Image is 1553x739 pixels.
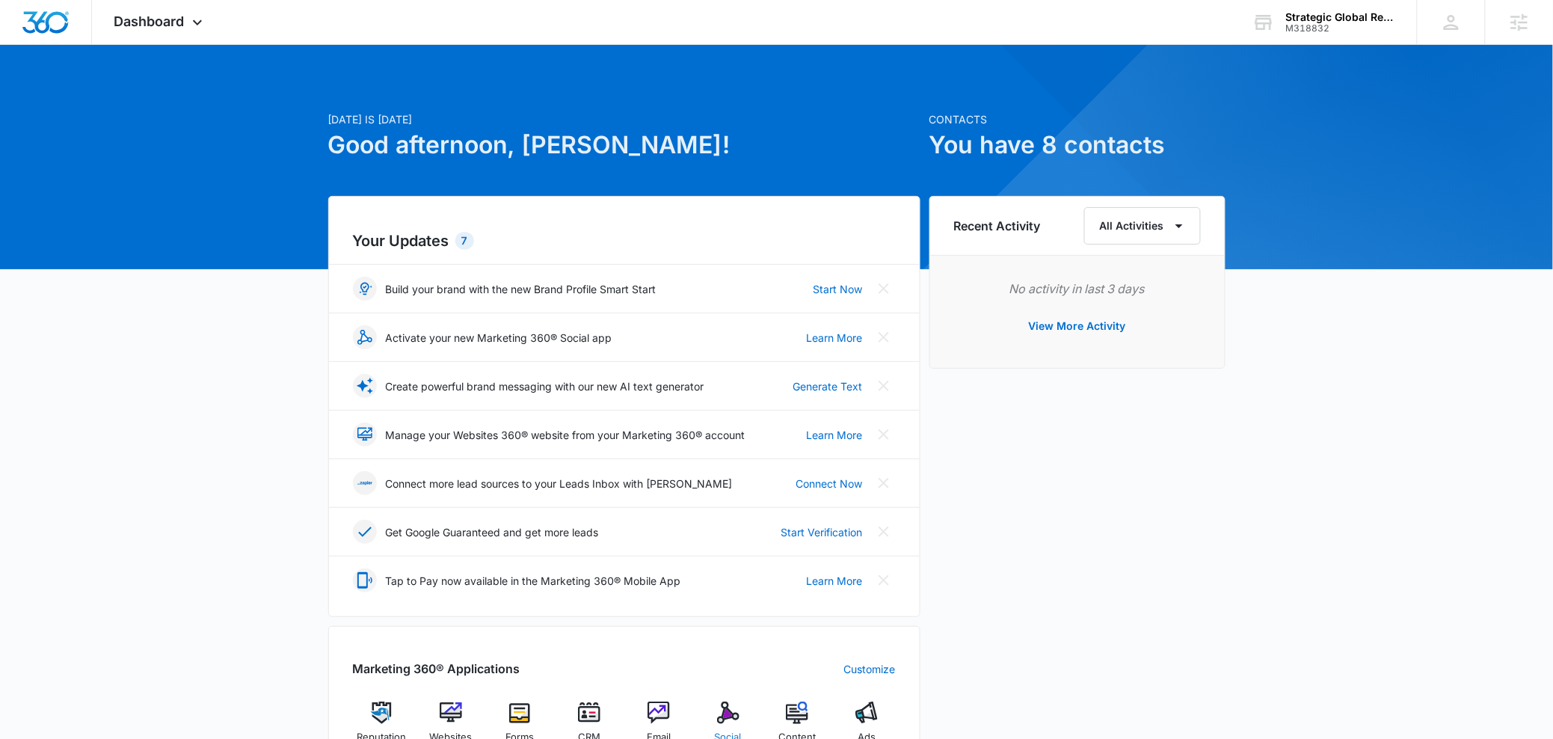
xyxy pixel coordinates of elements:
[872,568,896,592] button: Close
[954,280,1201,298] p: No activity in last 3 days
[386,427,745,443] p: Manage your Websites 360® website from your Marketing 360® account
[386,330,612,346] p: Activate your new Marketing 360® Social app
[328,111,920,127] p: [DATE] is [DATE]
[386,524,599,540] p: Get Google Guaranteed and get more leads
[793,378,863,394] a: Generate Text
[872,471,896,495] button: Close
[386,281,656,297] p: Build your brand with the new Brand Profile Smart Start
[929,111,1226,127] p: Contacts
[1286,23,1395,34] div: account id
[386,476,733,491] p: Connect more lead sources to your Leads Inbox with [PERSON_NAME]
[386,378,704,394] p: Create powerful brand messaging with our new AI text generator
[844,661,896,677] a: Customize
[872,277,896,301] button: Close
[796,476,863,491] a: Connect Now
[929,127,1226,163] h1: You have 8 contacts
[353,660,520,678] h2: Marketing 360® Applications
[781,524,863,540] a: Start Verification
[1084,207,1201,245] button: All Activities
[353,230,896,252] h2: Your Updates
[872,325,896,349] button: Close
[1286,11,1395,23] div: account name
[807,330,863,346] a: Learn More
[1014,308,1141,344] button: View More Activity
[814,281,863,297] a: Start Now
[872,520,896,544] button: Close
[807,573,863,589] a: Learn More
[807,427,863,443] a: Learn More
[455,232,474,250] div: 7
[954,217,1041,235] h6: Recent Activity
[386,573,681,589] p: Tap to Pay now available in the Marketing 360® Mobile App
[872,374,896,398] button: Close
[872,423,896,447] button: Close
[114,13,185,29] span: Dashboard
[328,127,920,163] h1: Good afternoon, [PERSON_NAME]!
